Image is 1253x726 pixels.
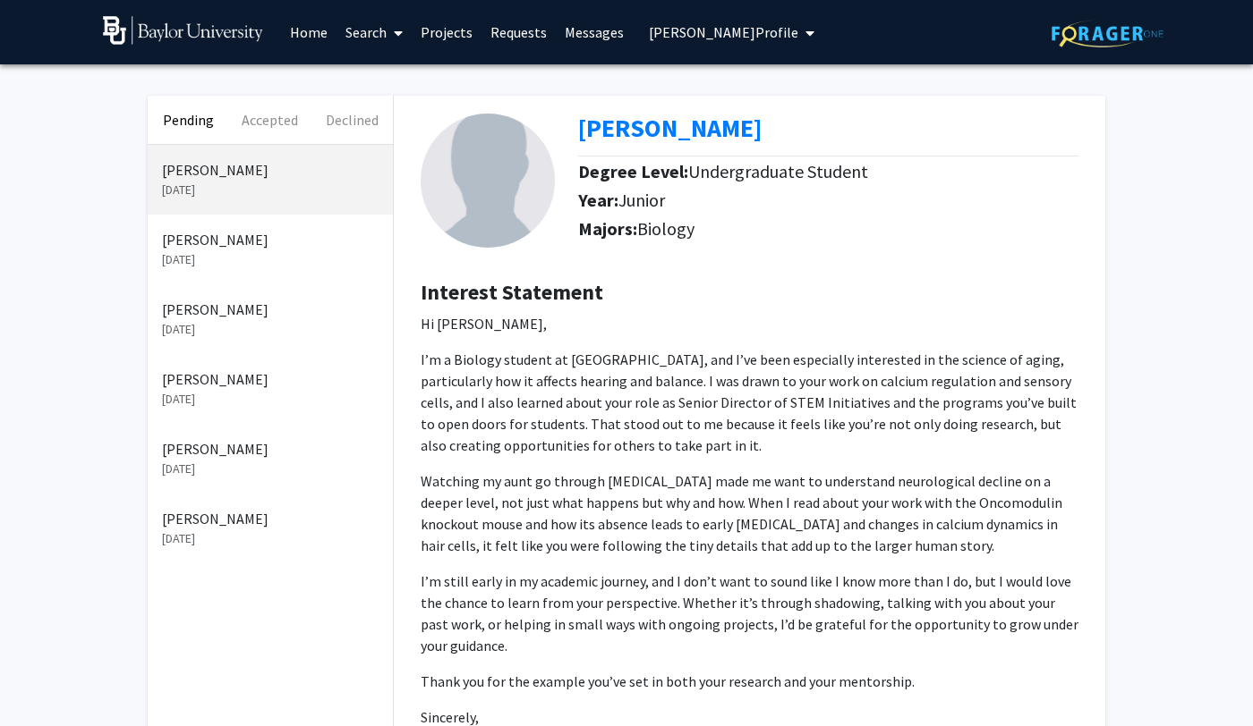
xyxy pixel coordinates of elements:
[148,96,229,144] button: Pending
[162,529,379,548] p: [DATE]
[162,299,379,320] p: [PERSON_NAME]
[162,250,379,269] p: [DATE]
[281,1,337,63] a: Home
[578,112,762,144] a: Opens in a new tab
[162,181,379,199] p: [DATE]
[421,313,1078,334] p: Hi [PERSON_NAME],
[578,160,688,182] b: Degree Level:
[162,390,379,409] p: [DATE]
[421,278,603,306] b: Interest Statement
[649,23,798,41] span: [PERSON_NAME] Profile
[162,159,379,181] p: [PERSON_NAME]
[421,114,555,248] img: Profile Picture
[618,189,665,211] span: Junior
[688,160,868,182] span: Undergraduate Student
[1052,20,1163,47] img: ForagerOne Logo
[162,438,379,460] p: [PERSON_NAME]
[421,470,1078,556] p: Watching my aunt go through [MEDICAL_DATA] made me want to understand neurological decline on a d...
[637,217,695,240] span: Biology
[421,349,1078,456] p: I’m a Biology student at [GEOGRAPHIC_DATA], and I’ve been especially interested in the science of...
[412,1,482,63] a: Projects
[482,1,556,63] a: Requests
[162,368,379,390] p: [PERSON_NAME]
[162,320,379,339] p: [DATE]
[337,1,412,63] a: Search
[556,1,633,63] a: Messages
[162,460,379,478] p: [DATE]
[421,671,1078,692] p: Thank you for the example you’ve set in both your research and your mentorship.
[162,508,379,529] p: [PERSON_NAME]
[578,112,762,144] b: [PERSON_NAME]
[162,229,379,250] p: [PERSON_NAME]
[229,96,311,144] button: Accepted
[311,96,393,144] button: Declined
[578,217,637,240] b: Majors:
[13,646,76,713] iframe: Chat
[578,189,618,211] b: Year:
[103,16,263,45] img: Baylor University Logo
[421,570,1078,656] p: I’m still early in my academic journey, and I don’t want to sound like I know more than I do, but...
